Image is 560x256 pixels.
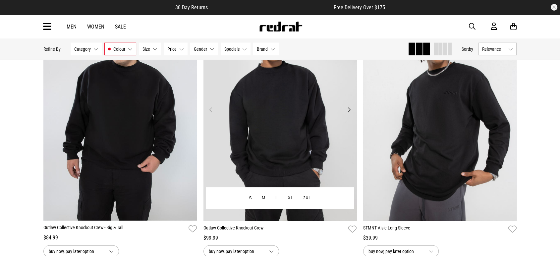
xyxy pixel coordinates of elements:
div: $84.99 [43,234,197,242]
span: Gender [194,46,207,52]
button: Relevance [478,43,517,55]
a: Outlaw Collective Knockout Crew [203,224,346,234]
span: buy now, pay later option [368,247,423,255]
span: Relevance [482,46,506,52]
img: Redrat logo [259,22,303,32]
img: Stmnt Aisle Long Sleeve in Black [363,6,517,221]
button: Previous [207,106,215,114]
button: L [270,192,283,204]
a: Sale [115,24,126,30]
span: Colour [113,46,125,52]
span: by [469,46,473,52]
button: Next [345,106,353,114]
span: Size [142,46,150,52]
span: buy now, pay later option [209,247,264,255]
p: Refine By [43,46,61,52]
button: M [257,192,270,204]
a: Outlaw Collective Knockout Crew - Big & Tall [43,224,186,234]
span: Price [167,46,177,52]
a: Men [67,24,77,30]
span: buy now, pay later option [49,247,104,255]
div: $99.99 [203,234,357,242]
button: Colour [104,43,136,55]
img: Outlaw Collective Knockout Crew in Black [203,6,357,221]
span: Category [74,46,91,52]
span: Specials [224,46,240,52]
button: Specials [221,43,251,55]
img: Outlaw Collective Knockout Crew - Big & Tall in Black [43,6,197,221]
button: Brand [253,43,279,55]
button: 2XL [298,192,316,204]
button: Size [139,43,161,55]
button: XL [283,192,298,204]
a: STMNT Aisle Long Sleeve [363,224,506,234]
span: 30 Day Returns [175,4,208,11]
button: Sortby [462,45,473,53]
button: Category [71,43,102,55]
span: Free Delivery Over $175 [334,4,385,11]
button: S [244,192,257,204]
a: Women [87,24,104,30]
span: Brand [257,46,268,52]
button: Price [164,43,188,55]
iframe: Customer reviews powered by Trustpilot [221,4,320,11]
button: Open LiveChat chat widget [5,3,25,23]
div: $39.99 [363,234,517,242]
button: Gender [190,43,218,55]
